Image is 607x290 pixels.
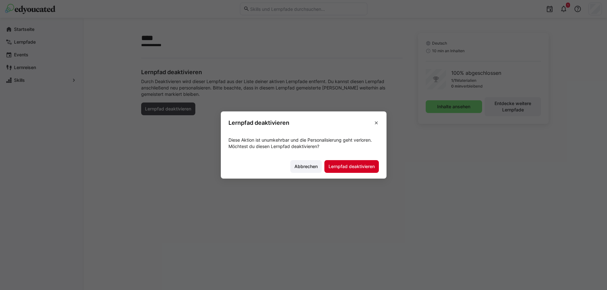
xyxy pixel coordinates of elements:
span: Diese Aktion ist unumkehrbar und die Personalisierung geht verloren. Möchtest du diesen Lernpfad ... [228,137,372,149]
span: Abbrechen [293,163,319,170]
button: Lernpfad deaktivieren [324,160,379,173]
h3: Lernpfad deaktivieren [228,119,289,126]
span: Lernpfad deaktivieren [328,163,376,170]
button: Abbrechen [290,160,322,173]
